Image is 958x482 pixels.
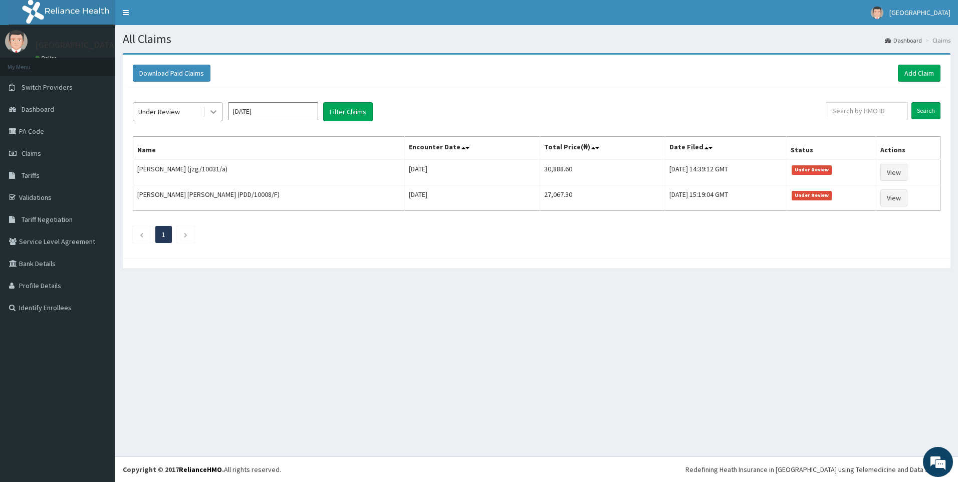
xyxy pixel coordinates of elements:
input: Search by HMO ID [826,102,908,119]
th: Name [133,137,405,160]
a: View [880,189,907,206]
h1: All Claims [123,33,950,46]
div: Minimize live chat window [164,5,188,29]
input: Search [911,102,940,119]
td: [DATE] [405,159,540,185]
th: Total Price(₦) [540,137,665,160]
button: Download Paid Claims [133,65,210,82]
a: RelianceHMO [179,465,222,474]
strong: Copyright © 2017 . [123,465,224,474]
span: Switch Providers [22,83,73,92]
textarea: Type your message and hit 'Enter' [5,274,191,309]
td: [PERSON_NAME] (jzg/10031/a) [133,159,405,185]
div: Redefining Heath Insurance in [GEOGRAPHIC_DATA] using Telemedicine and Data Science! [685,464,950,474]
td: [DATE] 14:39:12 GMT [665,159,786,185]
a: Dashboard [885,36,922,45]
div: Chat with us now [52,56,168,69]
p: [GEOGRAPHIC_DATA] [35,41,118,50]
a: Page 1 is your current page [162,230,165,239]
td: [PERSON_NAME] [PERSON_NAME] (PDD/10008/F) [133,185,405,211]
div: Under Review [138,107,180,117]
footer: All rights reserved. [115,456,958,482]
a: Online [35,55,59,62]
input: Select Month and Year [228,102,318,120]
li: Claims [923,36,950,45]
a: Next page [183,230,188,239]
a: Previous page [139,230,144,239]
a: Add Claim [898,65,940,82]
th: Date Filed [665,137,786,160]
button: Filter Claims [323,102,373,121]
span: Claims [22,149,41,158]
td: 27,067.30 [540,185,665,211]
span: Under Review [792,165,832,174]
img: d_794563401_company_1708531726252_794563401 [19,50,41,75]
td: 30,888.60 [540,159,665,185]
a: View [880,164,907,181]
th: Actions [876,137,940,160]
span: Dashboard [22,105,54,114]
td: [DATE] [405,185,540,211]
span: Tariffs [22,171,40,180]
td: [DATE] 15:19:04 GMT [665,185,786,211]
span: Tariff Negotiation [22,215,73,224]
img: User Image [871,7,883,19]
th: Status [786,137,876,160]
img: User Image [5,30,28,53]
th: Encounter Date [405,137,540,160]
span: We're online! [58,126,138,227]
span: [GEOGRAPHIC_DATA] [889,8,950,17]
span: Under Review [792,191,832,200]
